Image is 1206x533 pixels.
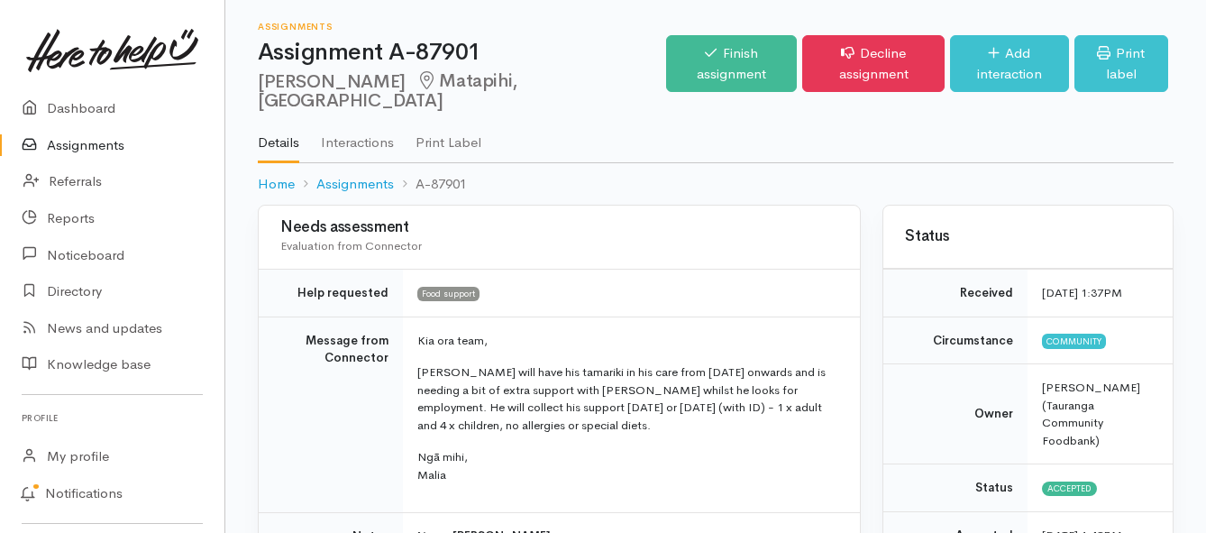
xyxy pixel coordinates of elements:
[258,111,299,163] a: Details
[22,406,203,430] h6: Profile
[259,270,403,317] td: Help requested
[417,332,838,350] p: Kia ora team,
[1042,285,1122,300] time: [DATE] 1:37PM
[258,174,295,195] a: Home
[321,111,394,161] a: Interactions
[258,40,666,66] h1: Assignment A-87901
[258,163,1174,206] nav: breadcrumb
[1042,482,1097,496] span: Accepted
[316,174,394,195] a: Assignments
[950,35,1069,92] a: Add interaction
[883,270,1028,317] td: Received
[258,69,517,112] span: Matapihi, [GEOGRAPHIC_DATA]
[1074,35,1168,92] a: Print label
[883,464,1028,512] td: Status
[905,228,1151,245] h3: Status
[394,174,467,195] li: A-87901
[883,317,1028,364] td: Circumstance
[258,22,666,32] h6: Assignments
[259,317,403,513] td: Message from Connector
[802,35,945,92] a: Decline assignment
[1042,334,1106,348] span: Community
[417,363,838,434] p: [PERSON_NAME] will have his tamariki in his care from [DATE] onwards and is needing a bit of extr...
[666,35,798,92] a: Finish assignment
[280,219,838,236] h3: Needs assessment
[417,448,838,483] p: Ngā mihi, Malia
[417,287,480,301] span: Food support
[280,238,422,253] span: Evaluation from Connector
[883,364,1028,464] td: Owner
[1042,380,1140,448] span: [PERSON_NAME] (Tauranga Community Foodbank)
[258,71,666,112] h2: [PERSON_NAME]
[416,111,481,161] a: Print Label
